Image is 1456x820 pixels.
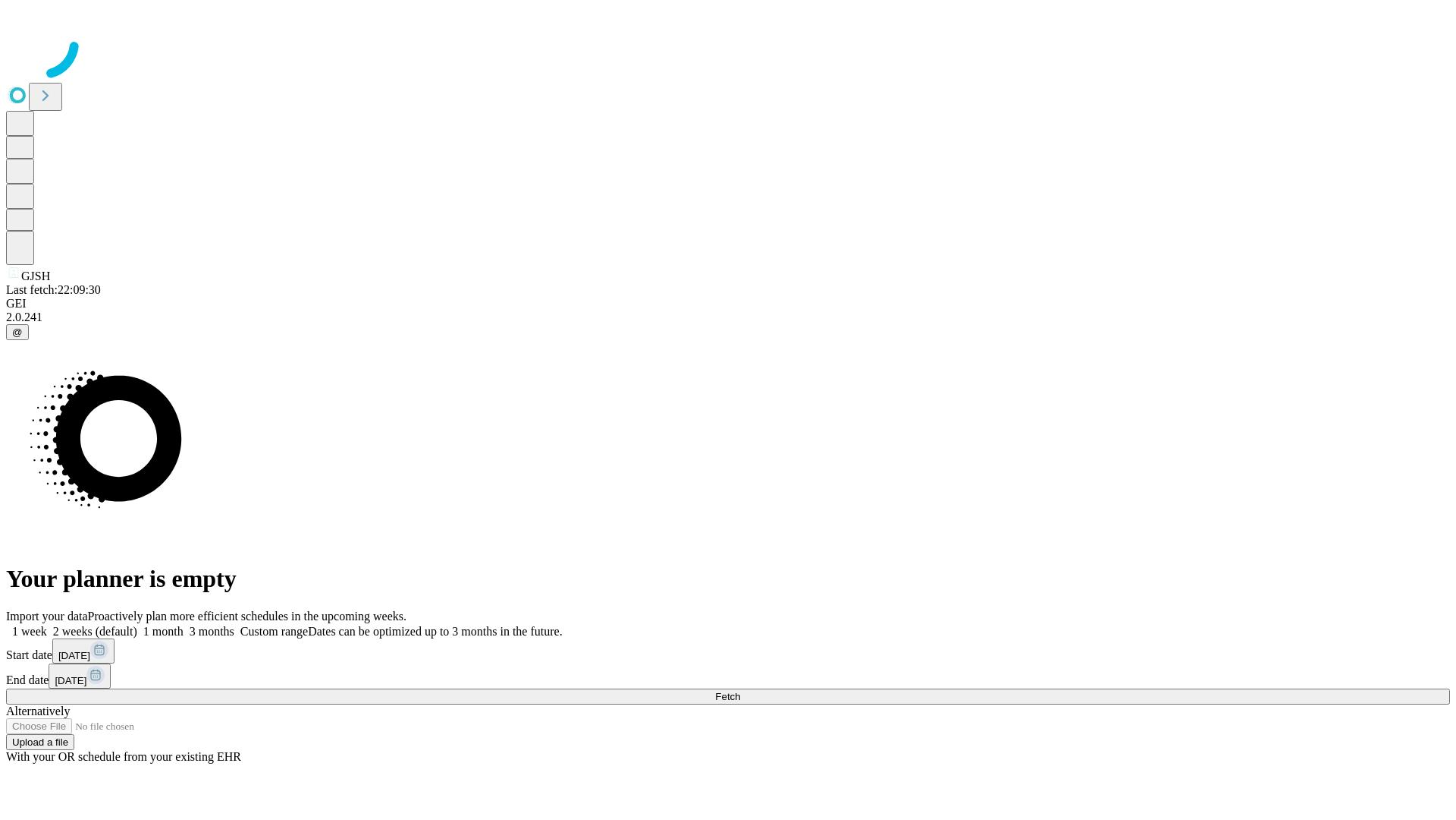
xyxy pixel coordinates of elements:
[88,610,406,623] span: Proactively plan more efficient schedules in the upcoming weeks.
[58,650,90,661] span: [DATE]
[6,705,70,717] span: Alternatively
[52,639,115,664] button: [DATE]
[143,625,184,638] span: 1 month
[6,734,74,750] button: Upload a file
[190,625,234,638] span: 3 months
[55,675,86,686] span: [DATE]
[308,625,562,638] span: Dates can be optimized up to 3 months in the future.
[6,689,1450,705] button: Fetch
[6,311,1450,324] div: 2.0.241
[6,639,1450,664] div: Start date
[6,297,1450,311] div: GEI
[12,326,23,338] span: @
[6,750,241,763] span: With your OR schedule from your existing EHR
[240,625,308,638] span: Custom range
[49,664,111,689] button: [DATE]
[53,625,137,638] span: 2 weeks (default)
[6,610,88,623] span: Import your data
[21,270,50,282] span: GJSH
[715,691,740,702] span: Fetch
[12,625,47,638] span: 1 week
[6,565,1450,593] h1: Your planner is empty
[6,664,1450,689] div: End date
[6,324,29,340] button: @
[6,283,101,296] span: Last fetch: 22:09:30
